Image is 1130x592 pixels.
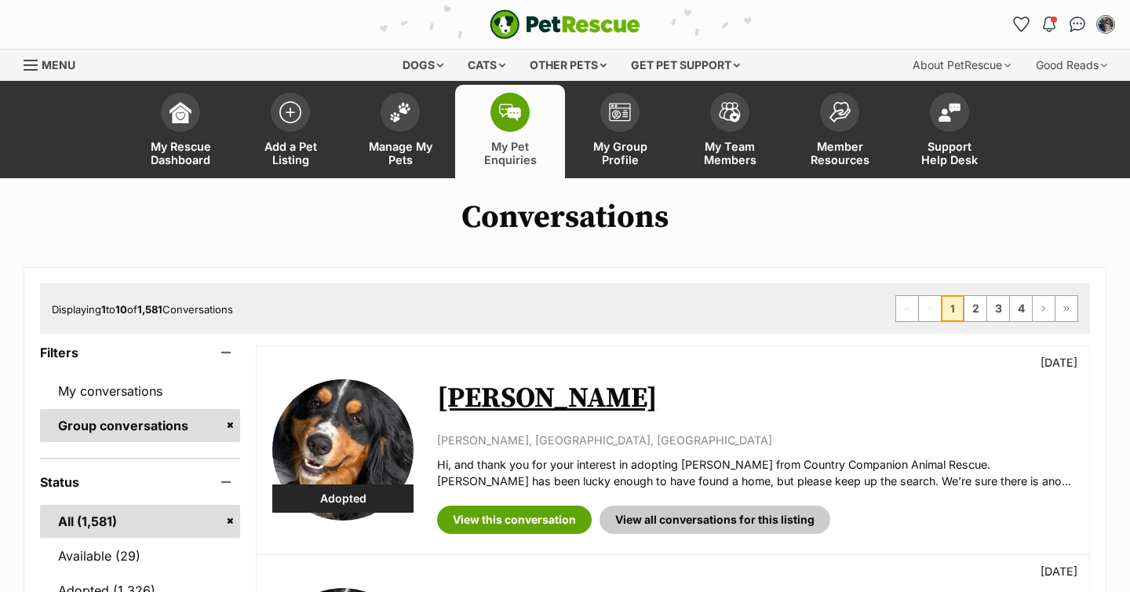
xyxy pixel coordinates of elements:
[40,475,240,489] header: Status
[279,101,301,123] img: add-pet-listing-icon-0afa8454b4691262ce3f59096e99ab1cd57d4a30225e0717b998d2c9b9846f56.svg
[24,49,86,78] a: Menu
[40,539,240,572] a: Available (29)
[1008,12,1118,37] ul: Account quick links
[600,506,830,534] a: View all conversations for this listing
[40,409,240,442] a: Group conversations
[675,85,785,178] a: My Team Members
[785,85,895,178] a: Member Resources
[126,85,235,178] a: My Rescue Dashboard
[565,85,675,178] a: My Group Profile
[272,379,414,521] img: Edwin
[964,296,986,321] a: Page 2
[490,9,640,39] img: logo-e224e6f780fb5917bec1dbf3a21bbac754714ae5b6737aabdf751b685950b380.svg
[719,102,741,122] img: team-members-icon-5396bd8760b3fe7c0b43da4ab00e1e3bb1a5d9ba89233759b79545d2d3fc5d0d.svg
[101,303,106,316] strong: 1
[475,140,545,166] span: My Pet Enquiries
[437,456,1073,490] p: Hi, and thank you for your interest in adopting [PERSON_NAME] from Country Companion Animal Rescu...
[1065,12,1090,37] a: Conversations
[1037,12,1062,37] button: Notifications
[942,296,964,321] span: Page 1
[1043,16,1055,32] img: notifications-46538b983faf8c2785f20acdc204bb7945ddae34d4c08c2a6579f10ce5e182be.svg
[585,140,655,166] span: My Group Profile
[457,49,516,81] div: Cats
[1025,49,1118,81] div: Good Reads
[437,506,592,534] a: View this conversation
[519,49,618,81] div: Other pets
[40,505,240,538] a: All (1,581)
[272,484,414,513] div: Adopted
[40,375,240,407] a: My conversations
[1041,354,1077,371] p: [DATE]
[235,85,345,178] a: Add a Pet Listing
[490,9,640,39] a: PetRescue
[895,85,1004,178] a: Support Help Desk
[1041,563,1077,579] p: [DATE]
[1093,12,1118,37] button: My account
[609,103,631,122] img: group-profile-icon-3fa3cf56718a62981997c0bc7e787c4b2cf8bcc04b72c1350f741eb67cf2f40e.svg
[137,303,162,316] strong: 1,581
[1008,12,1033,37] a: Favourites
[1055,296,1077,321] a: Last page
[365,140,436,166] span: Manage My Pets
[40,345,240,360] header: Filters
[499,104,521,121] img: pet-enquiries-icon-7e3ad2cf08bfb03b45e93fb7055b45f3efa6380592205ae92323e6603595dc1f.svg
[1033,296,1055,321] a: Next page
[919,296,941,321] span: Previous page
[1098,16,1114,32] img: Martine profile pic
[694,140,765,166] span: My Team Members
[437,381,658,416] a: [PERSON_NAME]
[437,432,1073,448] p: [PERSON_NAME], [GEOGRAPHIC_DATA], [GEOGRAPHIC_DATA]
[902,49,1022,81] div: About PetRescue
[895,295,1078,322] nav: Pagination
[169,101,191,123] img: dashboard-icon-eb2f2d2d3e046f16d808141f083e7271f6b2e854fb5c12c21221c1fb7104beca.svg
[1070,16,1086,32] img: chat-41dd97257d64d25036548639549fe6c8038ab92f7586957e7f3b1b290dea8141.svg
[389,102,411,122] img: manage-my-pets-icon-02211641906a0b7f246fdf0571729dbe1e7629f14944591b6c1af311fb30b64b.svg
[52,303,233,316] span: Displaying to of Conversations
[829,101,851,122] img: member-resources-icon-8e73f808a243e03378d46382f2149f9095a855e16c252ad45f914b54edf8863c.svg
[145,140,216,166] span: My Rescue Dashboard
[455,85,565,178] a: My Pet Enquiries
[939,103,960,122] img: help-desk-icon-fdf02630f3aa405de69fd3d07c3f3aa587a6932b1a1747fa1d2bba05be0121f9.svg
[392,49,454,81] div: Dogs
[255,140,326,166] span: Add a Pet Listing
[804,140,875,166] span: Member Resources
[1010,296,1032,321] a: Page 4
[42,58,75,71] span: Menu
[987,296,1009,321] a: Page 3
[896,296,918,321] span: First page
[345,85,455,178] a: Manage My Pets
[914,140,985,166] span: Support Help Desk
[620,49,751,81] div: Get pet support
[115,303,127,316] strong: 10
